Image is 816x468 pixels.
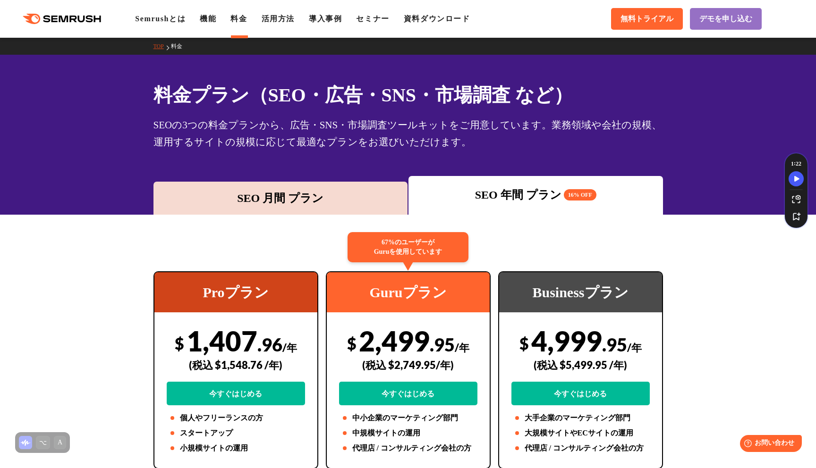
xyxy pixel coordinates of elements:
[611,8,683,30] a: 無料トライアル
[200,15,216,23] a: 機能
[347,334,357,353] span: $
[519,334,529,353] span: $
[511,412,650,424] li: 大手企業のマーケティング部門
[257,334,282,355] span: .96
[167,382,305,405] a: 今すぐはじめる
[262,15,295,23] a: 活用方法
[167,427,305,439] li: スタートアップ
[339,427,477,439] li: 中規模サイトの運用
[167,443,305,454] li: 小規模サイトの運用
[511,324,650,405] div: 4,999
[175,334,184,353] span: $
[167,348,305,382] div: (税込 $1,548.76 /年)
[153,117,663,150] div: SEOの3つの料金プランから、広告・SNS・市場調査ツールキットをご用意しています。業務領域や会社の規模、運用するサイトの規模に応じて最適なプランをお選びいただけます。
[511,348,650,382] div: (税込 $5,499.95 /年)
[564,189,596,201] span: 16% OFF
[339,412,477,424] li: 中小企業のマーケティング部門
[511,427,650,439] li: 大規模サイトやECサイトの運用
[154,272,317,312] div: Proプラン
[309,15,342,23] a: 導入事例
[339,443,477,454] li: 代理店 / コンサルティング会社の方
[430,334,455,355] span: .95
[620,14,673,24] span: 無料トライアル
[327,272,490,312] div: Guruプラン
[627,341,642,354] span: /年
[699,14,752,24] span: デモを申し込む
[135,15,186,23] a: Semrushとは
[732,431,806,458] iframe: Help widget launcher
[511,443,650,454] li: 代理店 / コンサルティング会社の方
[356,15,389,23] a: セミナー
[413,186,658,203] div: SEO 年間 プラン
[348,232,468,262] div: 67%のユーザーが Guruを使用しています
[499,272,662,312] div: Businessプラン
[153,81,663,109] h1: 料金プラン（SEO・広告・SNS・市場調査 など）
[230,15,247,23] a: 料金
[511,382,650,405] a: 今すぐはじめる
[339,382,477,405] a: 今すぐはじめる
[339,324,477,405] div: 2,499
[339,348,477,382] div: (税込 $2,749.95/年)
[455,341,469,354] span: /年
[158,190,403,207] div: SEO 月間 プラン
[171,43,189,50] a: 料金
[602,334,627,355] span: .95
[690,8,762,30] a: デモを申し込む
[404,15,470,23] a: 資料ダウンロード
[153,43,171,50] a: TOP
[282,341,297,354] span: /年
[167,412,305,424] li: 個人やフリーランスの方
[167,324,305,405] div: 1,407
